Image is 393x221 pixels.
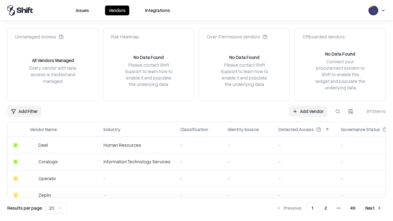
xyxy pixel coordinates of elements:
[30,126,57,133] div: Vendor Name
[228,142,269,148] div: -
[289,106,327,117] a: Add Vendor
[180,142,218,148] div: -
[32,57,74,64] div: All Vendors Managed
[134,54,164,60] div: No Data Found
[38,142,48,148] div: Deel
[15,33,64,40] div: Unmanaged Access
[13,142,19,148] div: B
[103,126,120,133] div: Industry
[180,175,218,182] div: -
[103,192,170,198] div: -
[180,126,208,133] div: Classification
[345,203,360,214] button: 49
[229,54,259,60] div: No Data Found
[341,126,380,133] div: Governance Status
[13,159,19,165] div: B
[207,33,267,40] div: Over-Permissive Vendors
[180,192,218,198] div: -
[30,192,36,198] img: Zeplin
[278,142,331,148] div: -
[38,192,51,198] div: Zeplin
[111,33,139,40] div: Risk Heatmap
[13,192,19,198] div: C
[123,62,174,88] div: Please contact Shift Support to learn how to enable it and populate the underlying data
[278,126,314,133] div: Detected Access
[315,58,366,91] div: Connect your procurement system to Shift to enable this widget and populate the underlying data
[228,158,269,165] div: -
[306,203,318,214] button: 1
[142,6,174,15] button: Integrations
[103,158,170,165] div: Information Technology Services
[228,126,259,133] div: Identity Source
[30,159,36,165] img: Coralogix
[273,203,386,214] nav: pagination
[278,175,331,182] div: -
[228,192,269,198] div: -
[180,158,218,165] div: -
[302,33,345,40] div: Offboarded Vendors
[278,192,331,198] div: -
[13,175,19,181] div: C
[7,205,43,211] p: Results per page:
[228,175,269,182] div: -
[30,175,36,181] img: Operatix
[219,62,270,88] div: Please contact Shift Support to learn how to enable it and populate the underlying data
[38,175,56,182] div: Operatix
[7,106,41,117] button: Add Filter
[27,65,78,84] div: Every vendor with data access is tracked and managed
[103,142,170,148] div: Human Resources
[325,51,355,57] div: No Data Found
[362,203,386,214] button: Next
[278,158,331,165] div: -
[105,6,129,15] button: Vendors
[320,203,332,214] button: 2
[30,142,36,148] img: Deel
[103,175,170,182] div: -
[72,6,93,15] button: Issues
[361,108,386,114] div: 970 items
[38,158,58,165] div: Coralogix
